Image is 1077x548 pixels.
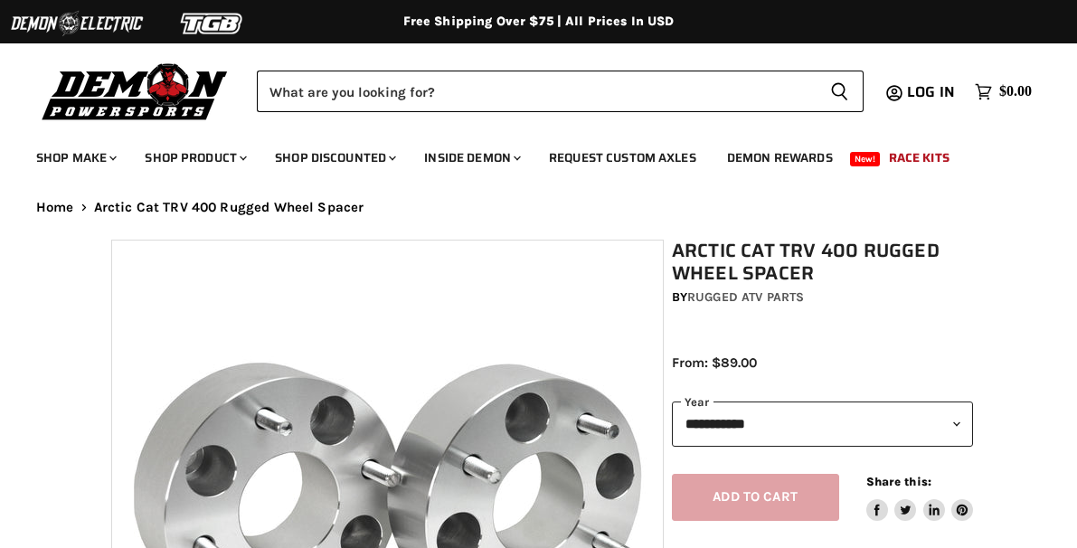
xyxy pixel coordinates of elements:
[816,71,864,112] button: Search
[672,402,973,446] select: year
[145,6,280,41] img: TGB Logo 2
[907,80,955,103] span: Log in
[875,139,963,176] a: Race Kits
[713,139,846,176] a: Demon Rewards
[261,139,407,176] a: Shop Discounted
[999,83,1032,100] span: $0.00
[672,354,757,371] span: From: $89.00
[9,6,145,41] img: Demon Electric Logo 2
[899,84,966,100] a: Log in
[36,200,74,215] a: Home
[850,152,881,166] span: New!
[672,288,973,307] div: by
[687,289,804,305] a: Rugged ATV Parts
[23,132,1027,176] ul: Main menu
[866,474,974,522] aside: Share this:
[36,59,234,123] img: Demon Powersports
[23,139,128,176] a: Shop Make
[94,200,364,215] span: Arctic Cat TRV 400 Rugged Wheel Spacer
[257,71,864,112] form: Product
[672,240,973,285] h1: Arctic Cat TRV 400 Rugged Wheel Spacer
[131,139,258,176] a: Shop Product
[411,139,532,176] a: Inside Demon
[535,139,710,176] a: Request Custom Axles
[966,79,1041,105] a: $0.00
[257,71,816,112] input: Search
[866,475,931,488] span: Share this:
